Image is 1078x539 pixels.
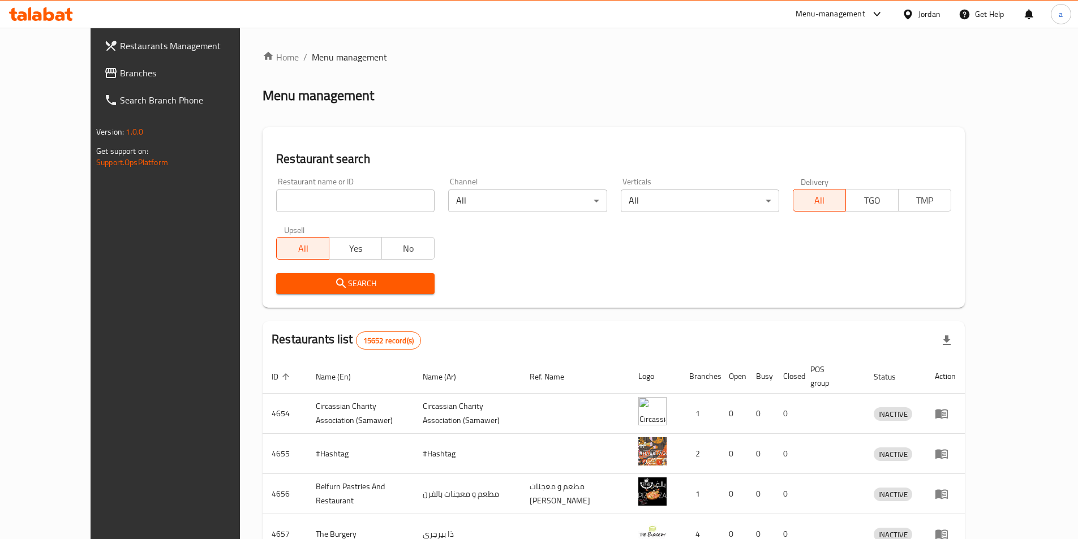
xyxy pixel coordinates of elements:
span: Restaurants Management [120,39,261,53]
span: POS group [810,363,851,390]
button: No [381,237,435,260]
a: Restaurants Management [95,32,270,59]
td: 4654 [263,394,307,434]
span: Version: [96,124,124,139]
th: Branches [680,359,720,394]
td: #Hashtag [414,434,521,474]
span: 1.0.0 [126,124,143,139]
td: 0 [747,434,774,474]
div: All [621,189,779,212]
span: Name (En) [316,370,366,383]
img: Belfurn Pastries And Restaurant [638,477,667,506]
td: 0 [747,394,774,434]
nav: breadcrumb [263,50,965,64]
td: مطعم و معجنات [PERSON_NAME] [521,474,629,514]
td: 2 [680,434,720,474]
td: 0 [747,474,774,514]
span: Search [285,277,426,291]
span: 15652 record(s) [357,335,420,346]
a: Branches [95,59,270,87]
span: a [1059,8,1063,20]
span: Ref. Name [530,370,579,383]
span: Get support on: [96,144,148,158]
a: Search Branch Phone [95,87,270,114]
td: 0 [774,394,801,434]
td: 1 [680,474,720,514]
span: TMP [903,192,947,209]
span: Name (Ar) [423,370,471,383]
td: 4656 [263,474,307,514]
th: Closed [774,359,801,394]
span: All [798,192,841,209]
label: Delivery [801,178,829,186]
th: Logo [629,359,680,394]
span: Yes [334,240,377,257]
div: Menu-management [796,7,865,21]
span: INACTIVE [874,488,912,501]
span: INACTIVE [874,448,912,461]
td: ​Circassian ​Charity ​Association​ (Samawer) [414,394,521,434]
input: Search for restaurant name or ID.. [276,189,435,212]
div: Menu [935,447,956,460]
button: TGO [845,189,899,212]
td: ​Circassian ​Charity ​Association​ (Samawer) [307,394,414,434]
div: Jordan [918,8,940,20]
h2: Menu management [263,87,374,105]
span: No [386,240,430,257]
td: 4655 [263,434,307,474]
button: All [276,237,329,260]
td: 0 [720,394,747,434]
label: Upsell [284,226,305,234]
a: Support.OpsPlatform [96,155,168,170]
td: Belfurn Pastries And Restaurant [307,474,414,514]
th: Open [720,359,747,394]
button: Yes [329,237,382,260]
span: Status [874,370,910,383]
button: Search [276,273,435,294]
td: 0 [720,434,747,474]
h2: Restaurant search [276,150,951,167]
button: TMP [898,189,951,212]
th: Busy [747,359,774,394]
span: All [281,240,325,257]
h2: Restaurants list [272,331,421,350]
span: Menu management [312,50,387,64]
a: Home [263,50,299,64]
div: All [448,189,607,212]
td: 0 [774,434,801,474]
span: TGO [851,192,894,209]
div: Menu [935,487,956,501]
img: #Hashtag [638,437,667,465]
div: Total records count [356,331,421,350]
div: Menu [935,407,956,420]
td: مطعم و معجنات بالفرن [414,474,521,514]
td: 0 [720,474,747,514]
img: ​Circassian ​Charity ​Association​ (Samawer) [638,397,667,425]
span: ID [272,370,293,383]
td: #Hashtag [307,434,414,474]
span: Search Branch Phone [120,93,261,107]
th: Action [926,359,965,394]
button: All [793,189,846,212]
div: Export file [933,327,960,354]
li: / [303,50,307,64]
td: 0 [774,474,801,514]
span: INACTIVE [874,408,912,421]
span: Branches [120,66,261,80]
td: 1 [680,394,720,434]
